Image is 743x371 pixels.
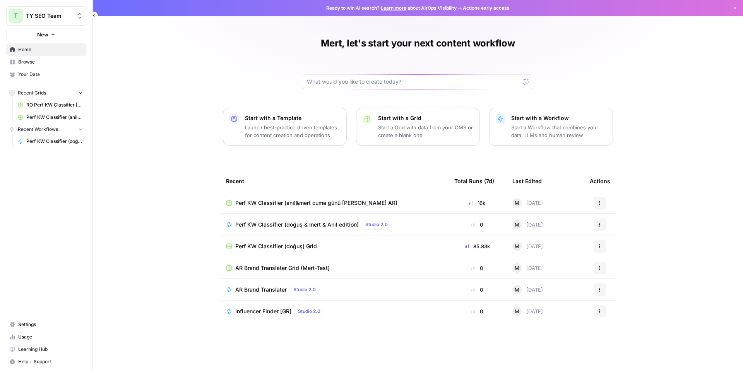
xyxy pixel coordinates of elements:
div: 85.83k [454,242,500,250]
div: Actions [590,170,610,192]
span: AR Brand Translater [235,286,287,294]
div: [DATE] [512,285,543,294]
span: Home [18,46,83,53]
span: Perf KW Classifier (doğuş & mert & Anıl edition) [26,138,83,145]
div: [DATE] [512,242,543,251]
div: Recent [226,170,442,192]
a: RO Perf KW Classifier [Anil] Grid [14,99,86,111]
span: Studio 2.0 [298,308,320,315]
a: AR Brand TranslaterStudio 2.0 [226,285,442,294]
button: Start with a TemplateLaunch best-practice driven templates for content creation and operations [223,108,347,146]
button: Recent Grids [6,87,86,99]
button: Recent Workflows [6,124,86,135]
div: [DATE] [512,198,543,208]
span: T [14,11,18,21]
span: Your Data [18,71,83,78]
button: Start with a WorkflowStart a Workflow that combines your data, LLMs and human review [489,108,613,146]
a: Learning Hub [6,343,86,356]
div: 0 [454,307,500,315]
div: Last Edited [512,170,542,192]
a: Your Data [6,68,86,81]
span: Perf KW Classifier (anil&mert cuma günü [PERSON_NAME] AR) [235,199,397,207]
a: AR Brand Translater Grid (Mert-Test) [226,264,442,272]
div: [DATE] [512,307,543,316]
a: Perf KW Classifier (doğuş) Grid [226,242,442,250]
span: Browse [18,58,83,65]
span: Help + Support [18,358,83,365]
span: Recent Workflows [18,126,58,133]
button: New [6,29,86,40]
span: Studio 2.0 [365,221,388,228]
p: Start with a Grid [378,114,473,122]
span: Perf KW Classifier (doğuş) Grid [235,242,317,250]
div: 0 [454,221,500,228]
span: M [515,221,519,228]
span: M [515,286,519,294]
div: 0 [454,286,500,294]
a: Perf KW Classifier (doğuş & mert & Anıl edition) [14,135,86,148]
div: 0 [454,264,500,272]
p: Start a Workflow that combines your data, LLMs and human review [511,124,606,139]
button: Workspace: TY SEO Team [6,6,86,26]
button: Help + Support [6,356,86,368]
a: Perf KW Classifier (anil&mert cuma günü [PERSON_NAME] AR) [14,111,86,124]
span: RO Perf KW Classifier [Anil] Grid [26,101,83,108]
span: Learning Hub [18,346,83,353]
span: Ready to win AI search? about AirOps Visibility [326,5,457,12]
a: Home [6,43,86,56]
div: [DATE] [512,263,543,273]
span: M [515,199,519,207]
span: Perf KW Classifier (doğuş & mert & Anıl edition) [235,221,359,228]
span: AR Brand Translater Grid (Mert-Test) [235,264,330,272]
a: Perf KW Classifier (anil&mert cuma günü [PERSON_NAME] AR) [226,199,442,207]
div: 16k [454,199,500,207]
a: Influencer Finder [GR]Studio 2.0 [226,307,442,316]
span: M [515,307,519,315]
a: Usage [6,331,86,343]
p: Launch best-practice driven templates for content creation and operations [245,124,340,139]
p: Start a Grid with data from your CMS or create a blank one [378,124,473,139]
span: Influencer Finder [GR] [235,307,291,315]
span: Actions early access [463,5,510,12]
p: Start with a Template [245,114,340,122]
span: Studio 2.0 [293,286,316,293]
h1: Mert, let's start your next content workflow [321,37,515,50]
a: Perf KW Classifier (doğuş & mert & Anıl edition)Studio 2.0 [226,220,442,229]
a: Browse [6,56,86,68]
a: Learn more [381,5,406,11]
span: M [515,264,519,272]
span: M [515,242,519,250]
input: What would you like to create today? [307,78,520,86]
p: Start with a Workflow [511,114,606,122]
button: Start with a GridStart a Grid with data from your CMS or create a blank one [356,108,480,146]
div: [DATE] [512,220,543,229]
span: Usage [18,333,83,340]
span: New [37,31,48,38]
div: Total Runs (7d) [454,170,494,192]
a: Settings [6,318,86,331]
span: Settings [18,321,83,328]
span: Perf KW Classifier (anil&mert cuma günü [PERSON_NAME] AR) [26,114,83,121]
span: TY SEO Team [26,12,73,20]
span: Recent Grids [18,89,46,96]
